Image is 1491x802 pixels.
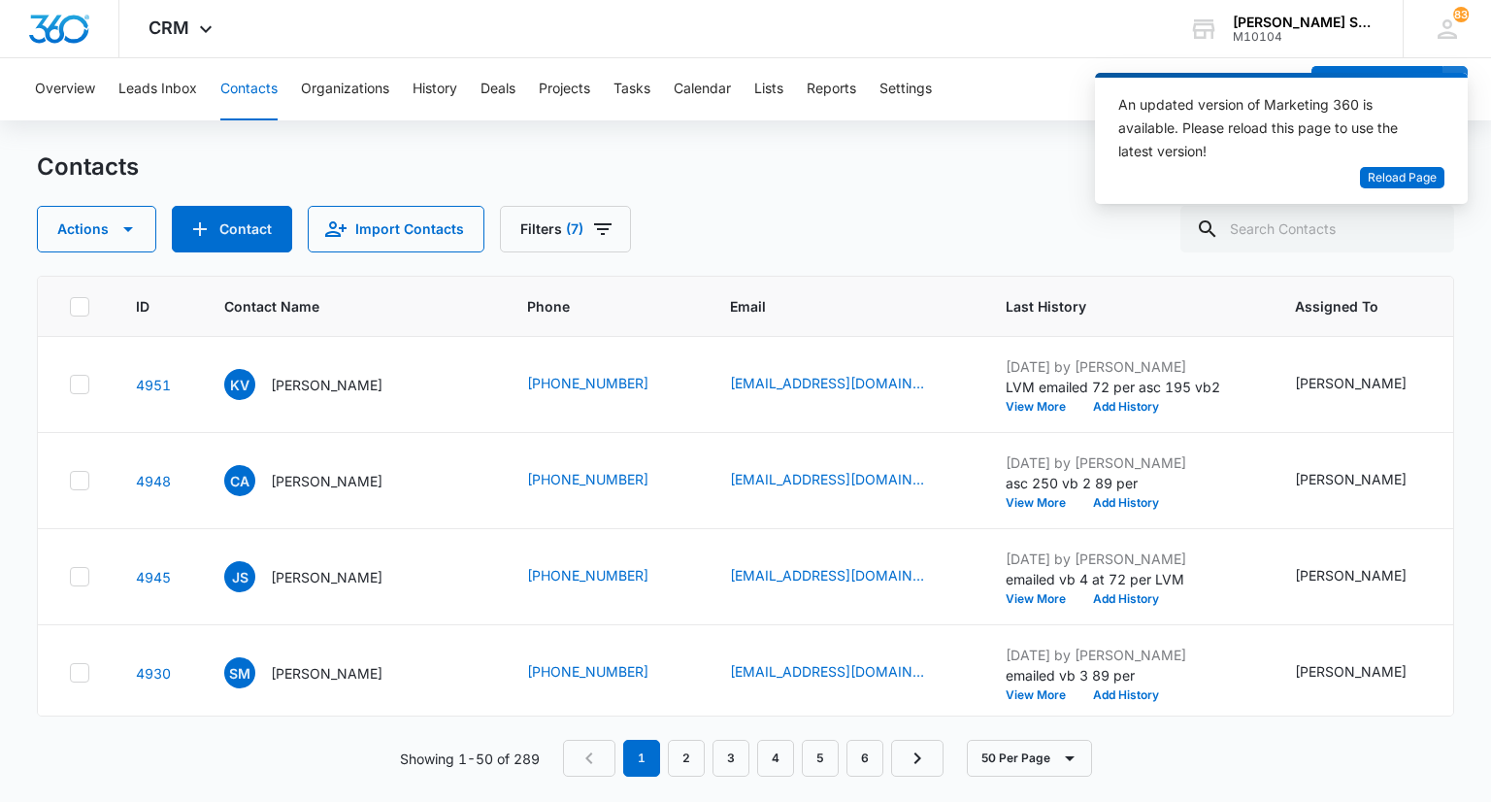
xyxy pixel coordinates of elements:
div: Assigned To - Ted DiMayo - Select to Edit Field [1295,565,1441,588]
span: Assigned To [1295,296,1413,317]
a: Page 4 [757,740,794,777]
button: Add Contact [1311,66,1442,113]
a: [EMAIL_ADDRESS][DOMAIN_NAME] [730,661,924,682]
p: [DATE] by [PERSON_NAME] [1006,452,1248,473]
button: Settings [879,58,932,120]
button: History [413,58,457,120]
a: Page 6 [846,740,883,777]
div: account id [1233,30,1375,44]
button: Contacts [220,58,278,120]
a: [PHONE_NUMBER] [527,661,648,682]
button: Add Contact [172,206,292,252]
a: Navigate to contact details page for Carlos Arancibia [136,473,171,489]
em: 1 [623,740,660,777]
p: [PERSON_NAME] [271,471,382,491]
div: Phone - (202) 215-0402 - Select to Edit Field [527,373,683,396]
span: KV [224,369,255,400]
a: Navigate to contact details page for Kumar Vora [136,377,171,393]
button: Actions [37,206,156,252]
div: Contact Name - Jill Strickland - Select to Edit Field [224,561,417,592]
div: Email - contactvorak@gmail.com - Select to Edit Field [730,373,959,396]
button: View More [1006,689,1079,701]
a: [EMAIL_ADDRESS][DOMAIN_NAME] [730,373,924,393]
div: [PERSON_NAME] [1295,565,1407,585]
a: Navigate to contact details page for Jill Strickland [136,569,171,585]
div: Assigned To - Ted DiMayo - Select to Edit Field [1295,661,1441,685]
button: Projects [539,58,590,120]
div: [PERSON_NAME] [1295,469,1407,489]
button: Add History [1079,497,1173,509]
a: Page 5 [802,740,839,777]
button: Add History [1079,593,1173,605]
div: Assigned To - Ted DiMayo - Select to Edit Field [1295,373,1441,396]
nav: Pagination [563,740,944,777]
span: CA [224,465,255,496]
a: Page 2 [668,740,705,777]
a: Next Page [891,740,944,777]
button: Organizations [301,58,389,120]
button: Calendar [674,58,731,120]
button: Add History [1079,401,1173,413]
button: Import Contacts [308,206,484,252]
button: Add History [1079,689,1173,701]
a: Navigate to contact details page for Subhash Makkena [136,665,171,682]
div: [PERSON_NAME] [1295,373,1407,393]
span: CRM [149,17,189,38]
div: Email - ajbgrowe@sbcglobal.net - Select to Edit Field [730,565,959,588]
span: Email [730,296,931,317]
button: Leads Inbox [118,58,197,120]
span: (7) [566,222,583,236]
button: Lists [754,58,783,120]
p: emailed vb 4 at 72 per LVM [1006,569,1248,589]
span: 83 [1453,7,1469,22]
span: Phone [527,296,655,317]
p: [DATE] by [PERSON_NAME] [1006,356,1248,377]
button: View More [1006,593,1079,605]
a: Page 3 [712,740,749,777]
button: Tasks [613,58,650,120]
div: Email - arancibia_carlos@hotmail.com - Select to Edit Field [730,469,959,492]
a: [PHONE_NUMBER] [527,565,648,585]
div: Email - schandra81@gmail.com - Select to Edit Field [730,661,959,685]
a: [EMAIL_ADDRESS][DOMAIN_NAME] [730,565,924,585]
a: [PHONE_NUMBER] [527,373,648,393]
button: Overview [35,58,95,120]
span: Last History [1006,296,1220,317]
button: 50 Per Page [967,740,1092,777]
p: [PERSON_NAME] [271,663,382,684]
button: Deals [480,58,515,120]
p: Showing 1-50 of 289 [400,749,540,769]
p: LVM emailed 72 per asc 195 vb2 [1006,377,1248,397]
div: Phone - (305) 607-5425 - Select to Edit Field [527,469,683,492]
p: [PERSON_NAME] [271,567,382,587]
div: Phone - (630) 303-2291 - Select to Edit Field [527,565,683,588]
div: [PERSON_NAME] [1295,661,1407,682]
p: [PERSON_NAME] [271,375,382,395]
span: Reload Page [1368,169,1437,187]
div: Contact Name - Kumar Vora - Select to Edit Field [224,369,417,400]
div: Contact Name - Carlos Arancibia - Select to Edit Field [224,465,417,496]
p: emailed vb 3 89 per [1006,665,1248,685]
div: An updated version of Marketing 360 is available. Please reload this page to use the latest version! [1118,93,1421,163]
p: [DATE] by [PERSON_NAME] [1006,549,1248,569]
span: SM [224,657,255,688]
h1: Contacts [37,152,139,182]
p: [DATE] by [PERSON_NAME] [1006,645,1248,665]
button: View More [1006,497,1079,509]
div: Contact Name - Subhash Makkena - Select to Edit Field [224,657,417,688]
p: asc 250 vb 2 89 per [1006,473,1248,493]
div: Phone - (513) 488-2888 - Select to Edit Field [527,661,683,685]
a: [EMAIL_ADDRESS][DOMAIN_NAME] [730,469,924,489]
div: Assigned To - Ted DiMayo - Select to Edit Field [1295,469,1441,492]
span: Contact Name [224,296,452,317]
input: Search Contacts [1180,206,1454,252]
a: [PHONE_NUMBER] [527,469,648,489]
div: notifications count [1453,7,1469,22]
span: ID [136,296,149,317]
div: account name [1233,15,1375,30]
button: Reload Page [1360,167,1444,189]
button: Reports [807,58,856,120]
button: Filters [500,206,631,252]
span: JS [224,561,255,592]
button: View More [1006,401,1079,413]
